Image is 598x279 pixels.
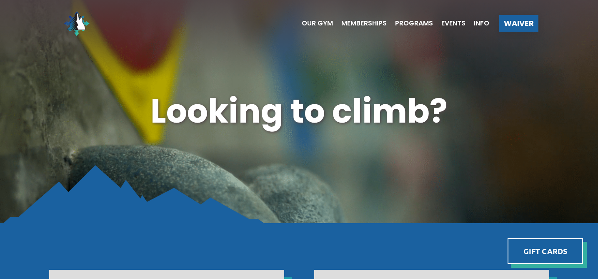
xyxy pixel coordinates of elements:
span: Waiver [504,20,534,27]
h1: Looking to climb? [49,88,549,135]
a: Our Gym [293,20,333,27]
a: Events [433,20,465,27]
a: Programs [387,20,433,27]
span: Events [441,20,465,27]
a: Info [465,20,489,27]
span: Memberships [341,20,387,27]
span: Our Gym [302,20,333,27]
img: North Wall Logo [60,7,93,40]
a: Waiver [499,15,538,32]
span: Programs [395,20,433,27]
span: Info [474,20,489,27]
a: Memberships [333,20,387,27]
